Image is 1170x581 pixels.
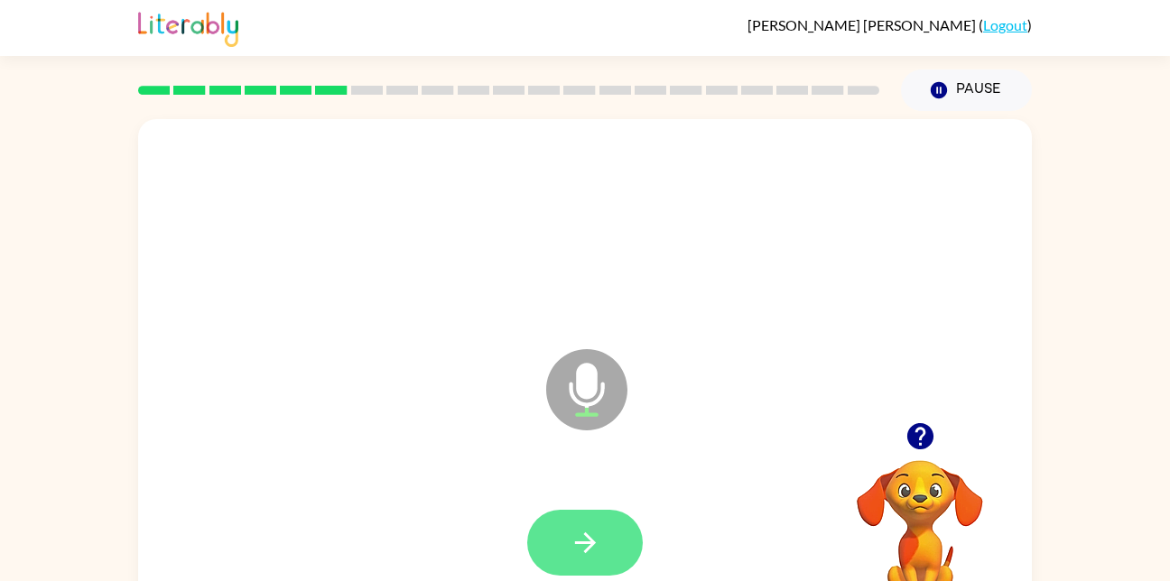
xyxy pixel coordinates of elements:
a: Logout [983,16,1027,33]
button: Pause [901,69,1032,111]
div: ( ) [747,16,1032,33]
span: [PERSON_NAME] [PERSON_NAME] [747,16,979,33]
img: Literably [138,7,238,47]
